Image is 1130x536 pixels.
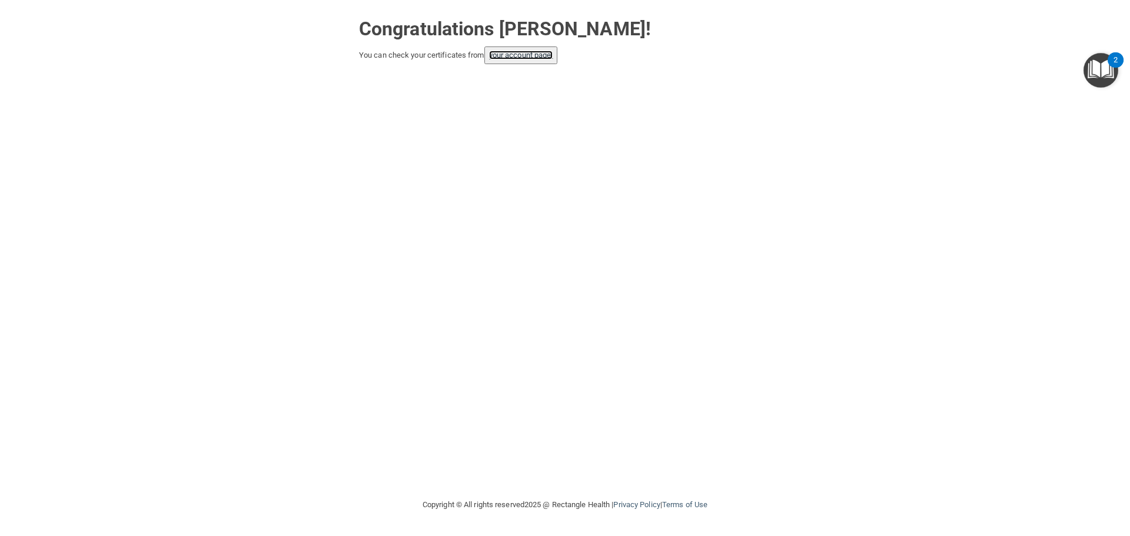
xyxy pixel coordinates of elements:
[484,46,558,64] button: your account page!
[1084,53,1118,88] button: Open Resource Center, 2 new notifications
[1114,60,1118,75] div: 2
[359,18,651,40] strong: Congratulations [PERSON_NAME]!
[350,486,780,524] div: Copyright © All rights reserved 2025 @ Rectangle Health | |
[613,500,660,509] a: Privacy Policy
[489,51,553,59] a: your account page!
[662,500,707,509] a: Terms of Use
[359,46,771,64] div: You can check your certificates from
